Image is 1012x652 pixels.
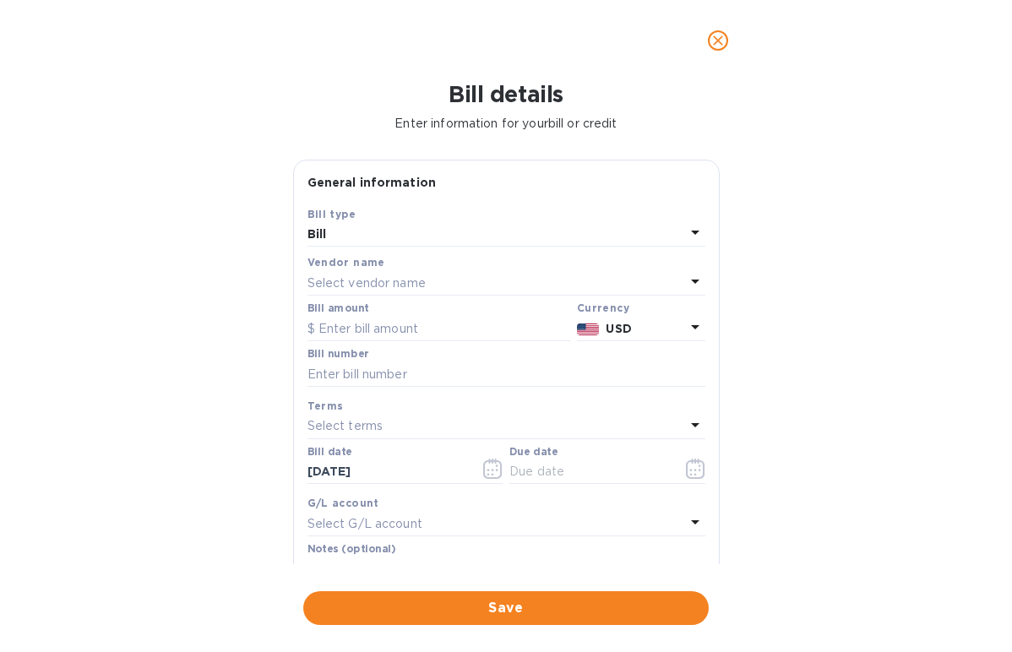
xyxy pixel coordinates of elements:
[509,459,669,485] input: Due date
[14,81,998,108] h1: Bill details
[307,417,384,435] p: Select terms
[307,459,467,485] input: Select date
[307,176,437,189] b: General information
[509,447,558,457] label: Due date
[307,447,352,457] label: Bill date
[307,304,368,314] label: Bill amount
[307,515,422,533] p: Select G/L account
[307,361,705,387] input: Enter bill number
[577,302,629,314] b: Currency
[307,256,385,269] b: Vendor name
[307,350,368,360] label: Bill number
[307,316,570,341] input: $ Enter bill amount
[698,20,738,61] button: close
[307,545,396,555] label: Notes (optional)
[307,497,379,509] b: G/L account
[307,399,344,412] b: Terms
[317,598,695,618] span: Save
[307,557,705,582] input: Enter notes
[303,591,709,625] button: Save
[14,115,998,133] p: Enter information for your bill or credit
[307,227,327,241] b: Bill
[307,274,426,292] p: Select vendor name
[577,323,600,335] img: USD
[606,322,631,335] b: USD
[307,208,356,220] b: Bill type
